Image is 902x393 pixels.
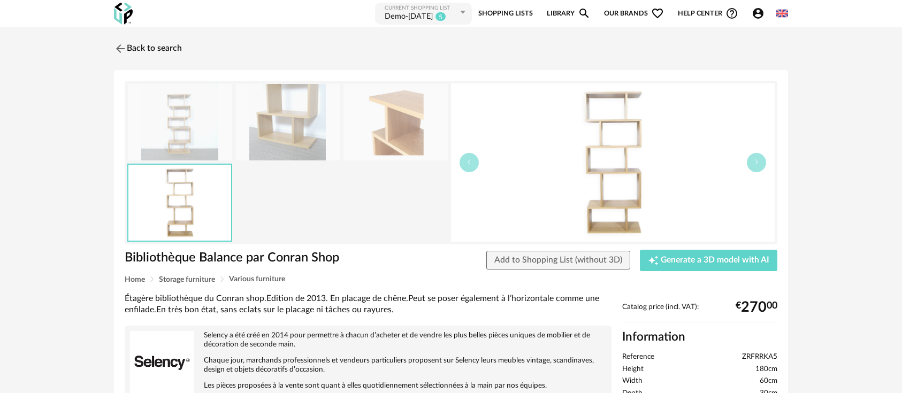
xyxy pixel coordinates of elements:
[385,5,457,12] div: Current Shopping List
[343,84,447,160] img: bibliotheque-balance-par-conran-shop_original.png
[622,365,644,374] span: Height
[651,7,664,20] span: Heart Outline icon
[435,12,446,21] sup: 5
[661,256,769,265] span: Generate a 3D model with AI
[640,250,777,271] button: Creation icon Generate a 3D model with AI
[159,276,215,283] span: Storage furniture
[622,352,654,362] span: Reference
[736,303,777,312] div: € 00
[741,303,767,312] span: 270
[578,7,591,20] span: Magnify icon
[678,7,738,20] span: Help centerHelp Circle Outline icon
[128,84,232,160] img: bibliotheque-balance-par-conran-shop_original.png
[742,352,777,362] span: ZRFRRKA5
[725,7,738,20] span: Help Circle Outline icon
[752,7,769,20] span: Account Circle icon
[385,12,433,22] div: Demo-Oct8th2025
[547,2,591,26] a: LibraryMagnify icon
[130,356,606,374] p: Chaque jour, marchands professionnels et vendeurs particuliers proposent sur Selency leurs meuble...
[125,250,391,266] h1: Bibliothèque Balance par Conran Shop
[604,2,664,26] span: Our brands
[114,3,133,25] img: OXP
[229,275,285,283] span: Various furniture
[486,251,630,270] button: Add to Shopping List (without 3D)
[755,365,777,374] span: 180cm
[451,83,775,242] img: bibliotheque-balance-par-conran-shop_original.png
[648,255,659,266] span: Creation icon
[125,293,611,316] div: Étagère bibliothèque du Conran shop.Edition de 2013. En placage de chêne.Peut se poser également ...
[125,275,777,283] div: Breadcrumb
[114,37,182,60] a: Back to search
[130,331,606,349] p: Selency a été créé en 2014 pour permettre à chacun d’acheter et de vendre les plus belles pièces ...
[128,165,231,240] img: bibliotheque-balance-par-conran-shop_original.png
[622,376,643,386] span: Width
[130,381,606,390] p: Les pièces proposées à la vente sont quant à elles quotidiennement sélectionnées à la main par no...
[622,329,777,345] h2: Information
[125,276,145,283] span: Home
[494,256,622,264] span: Add to Shopping List (without 3D)
[776,7,788,19] img: us
[114,42,127,55] img: svg+xml;base64,PHN2ZyB3aWR0aD0iMjQiIGhlaWdodD0iMjQiIHZpZXdCb3g9IjAgMCAyNCAyNCIgZmlsbD0ibm9uZSIgeG...
[752,7,765,20] span: Account Circle icon
[478,2,533,26] a: Shopping Lists
[622,303,777,322] div: Catalog price (incl. VAT):
[236,84,340,160] img: bibliotheque-balance-par-conran-shop_original.png
[760,376,777,386] span: 60cm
